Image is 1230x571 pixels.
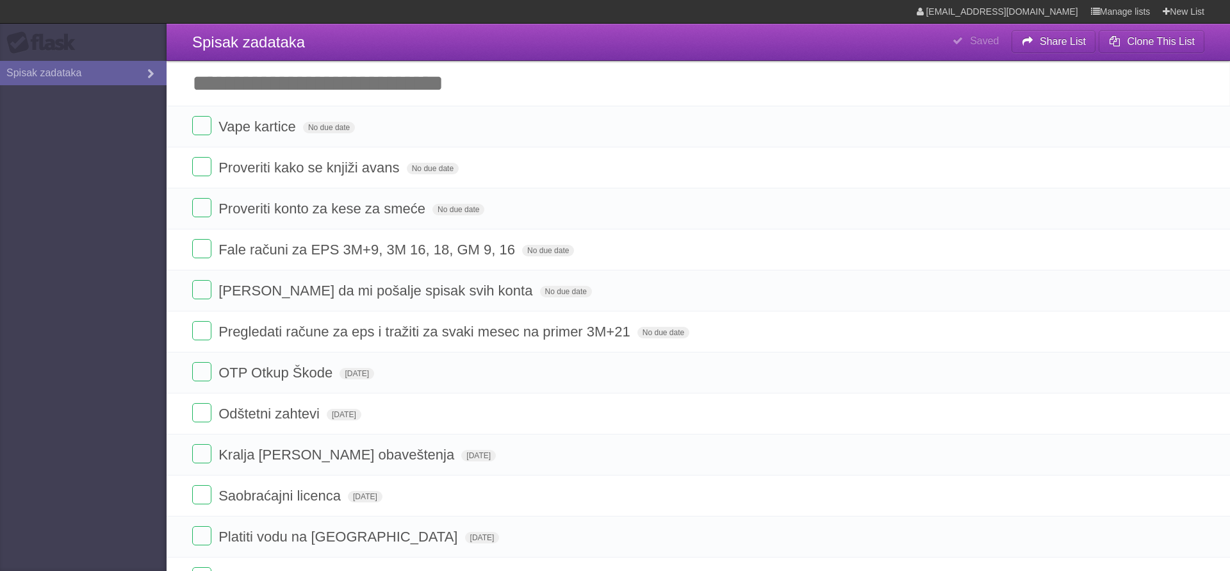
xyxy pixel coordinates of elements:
[218,488,344,504] span: Saobraćajni licenca
[1099,30,1204,53] button: Clone This List
[540,286,592,297] span: No due date
[218,529,461,545] span: Platiti vodu na [GEOGRAPHIC_DATA]
[218,201,429,217] span: Proveriti konto za kese za smeće
[1127,36,1195,47] b: Clone This List
[192,485,211,504] label: Done
[192,116,211,135] label: Done
[218,324,634,340] span: Pregledati račune za eps i tražiti za svaki mesec na primer 3M+21
[218,283,536,299] span: [PERSON_NAME] da mi pošalje spisak svih konta
[192,198,211,217] label: Done
[522,245,574,256] span: No due date
[218,119,299,135] span: Vape kartice
[6,31,83,54] div: Flask
[340,368,374,379] span: [DATE]
[218,406,323,422] span: Odštetni zahtevi
[192,239,211,258] label: Done
[192,321,211,340] label: Done
[637,327,689,338] span: No due date
[192,444,211,463] label: Done
[218,242,518,258] span: Fale računi za EPS 3M+9, 3M 16, 18, GM 9, 16
[970,35,999,46] b: Saved
[192,33,305,51] span: Spisak zadataka
[348,491,382,502] span: [DATE]
[327,409,361,420] span: [DATE]
[218,365,336,381] span: OTP Otkup Škode
[218,447,457,463] span: Kralja [PERSON_NAME] obaveštenja
[192,157,211,176] label: Done
[192,280,211,299] label: Done
[432,204,484,215] span: No due date
[192,403,211,422] label: Done
[192,526,211,545] label: Done
[192,362,211,381] label: Done
[461,450,496,461] span: [DATE]
[303,122,355,133] span: No due date
[1012,30,1096,53] button: Share List
[1040,36,1086,47] b: Share List
[465,532,500,543] span: [DATE]
[218,160,402,176] span: Proveriti kako se knjiži avans
[407,163,459,174] span: No due date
